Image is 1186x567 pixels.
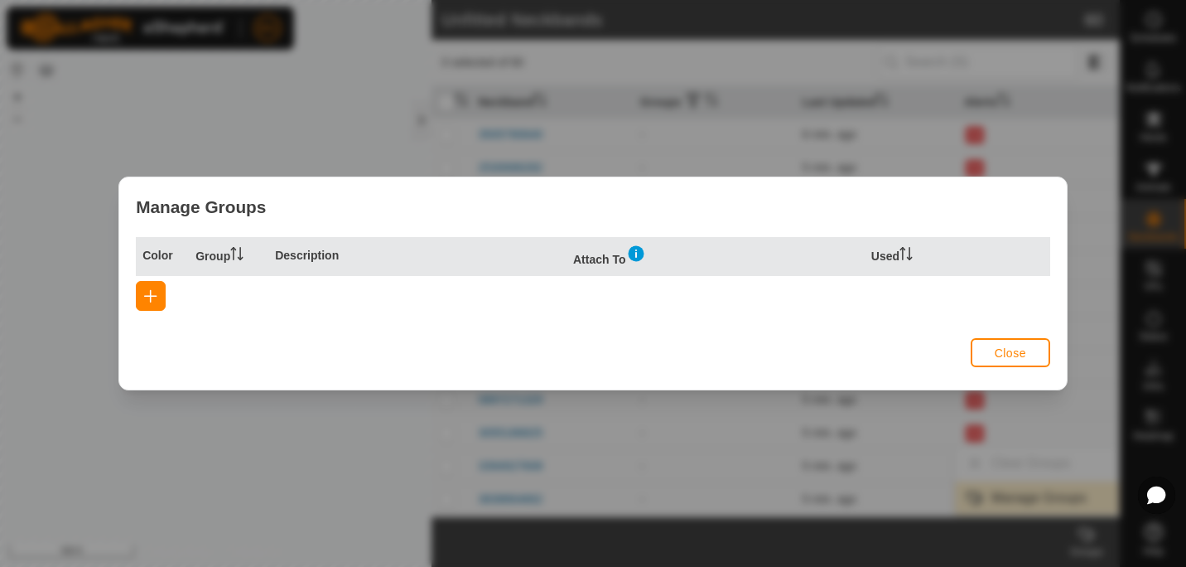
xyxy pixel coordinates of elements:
img: information [626,244,646,264]
th: Attach To [566,237,865,276]
th: Description [268,237,566,276]
button: Close [971,338,1050,367]
th: Group [189,237,268,276]
th: Color [136,237,189,276]
div: Manage Groups [119,177,1067,236]
span: Close [995,346,1026,360]
th: Used [865,237,944,276]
